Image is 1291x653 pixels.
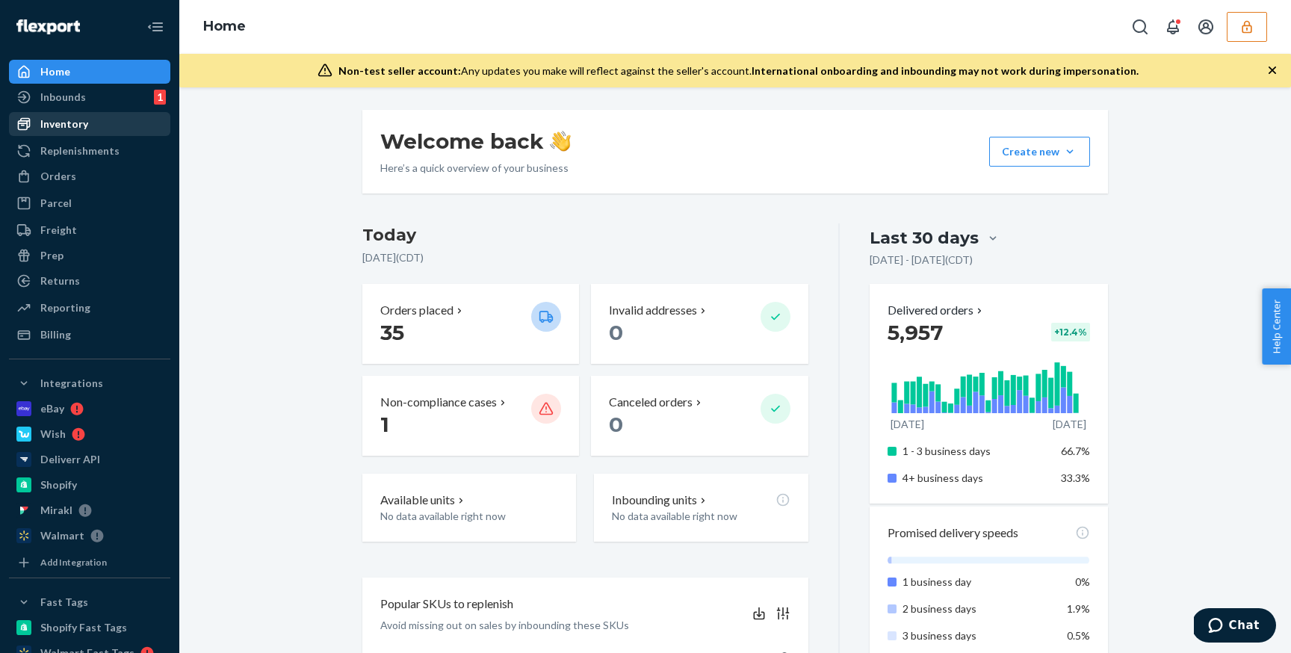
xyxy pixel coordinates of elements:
[1051,323,1090,341] div: + 12.4 %
[40,90,86,105] div: Inbounds
[609,302,697,319] p: Invalid addresses
[40,556,107,569] div: Add Integration
[191,5,258,49] ol: breadcrumbs
[362,474,576,542] button: Available unitsNo data available right now
[752,64,1139,77] span: International onboarding and inbounding may not work during impersonation.
[338,64,1139,78] div: Any updates you make will reflect against the seller's account.
[40,595,88,610] div: Fast Tags
[594,474,808,542] button: Inbounding unitsNo data available right now
[1053,417,1086,432] p: [DATE]
[891,417,924,432] p: [DATE]
[40,273,80,288] div: Returns
[9,269,170,293] a: Returns
[40,327,71,342] div: Billing
[380,161,571,176] p: Here’s a quick overview of your business
[9,323,170,347] a: Billing
[9,473,170,497] a: Shopify
[903,628,1050,643] p: 3 business days
[203,18,246,34] a: Home
[380,320,404,345] span: 35
[9,139,170,163] a: Replenishments
[40,196,72,211] div: Parcel
[380,509,558,524] p: No data available right now
[9,191,170,215] a: Parcel
[1125,12,1155,42] button: Open Search Box
[9,422,170,446] a: Wish
[9,554,170,572] a: Add Integration
[591,284,808,364] button: Invalid addresses 0
[40,169,76,184] div: Orders
[9,218,170,242] a: Freight
[40,143,120,158] div: Replenishments
[140,12,170,42] button: Close Navigation
[40,376,103,391] div: Integrations
[1061,445,1090,457] span: 66.7%
[380,394,497,411] p: Non-compliance cases
[9,164,170,188] a: Orders
[380,595,513,613] p: Popular SKUs to replenish
[1191,12,1221,42] button: Open account menu
[380,302,453,319] p: Orders placed
[870,253,973,267] p: [DATE] - [DATE] ( CDT )
[40,503,72,518] div: Mirakl
[9,590,170,614] button: Fast Tags
[888,524,1018,542] p: Promised delivery speeds
[9,60,170,84] a: Home
[154,90,166,105] div: 1
[9,371,170,395] button: Integrations
[362,284,579,364] button: Orders placed 35
[1075,575,1090,588] span: 0%
[612,492,697,509] p: Inbounding units
[40,401,64,416] div: eBay
[1067,629,1090,642] span: 0.5%
[9,296,170,320] a: Reporting
[550,131,571,152] img: hand-wave emoji
[609,320,623,345] span: 0
[903,471,1050,486] p: 4+ business days
[888,320,943,345] span: 5,957
[380,412,389,437] span: 1
[609,394,693,411] p: Canceled orders
[338,64,461,77] span: Non-test seller account:
[40,452,100,467] div: Deliverr API
[1158,12,1188,42] button: Open notifications
[40,528,84,543] div: Walmart
[380,492,455,509] p: Available units
[40,620,127,635] div: Shopify Fast Tags
[1194,608,1276,646] iframe: Opens a widget where you can chat to one of our agents
[9,397,170,421] a: eBay
[1262,288,1291,365] button: Help Center
[9,498,170,522] a: Mirakl
[989,137,1090,167] button: Create new
[16,19,80,34] img: Flexport logo
[40,477,77,492] div: Shopify
[362,223,808,247] h3: Today
[888,302,985,319] button: Delivered orders
[9,524,170,548] a: Walmart
[9,448,170,471] a: Deliverr API
[9,244,170,267] a: Prep
[9,616,170,640] a: Shopify Fast Tags
[591,376,808,456] button: Canceled orders 0
[9,112,170,136] a: Inventory
[362,250,808,265] p: [DATE] ( CDT )
[903,444,1050,459] p: 1 - 3 business days
[380,618,629,633] p: Avoid missing out on sales by inbounding these SKUs
[40,248,64,263] div: Prep
[1061,471,1090,484] span: 33.3%
[40,427,66,442] div: Wish
[40,300,90,315] div: Reporting
[903,575,1050,589] p: 1 business day
[40,117,88,131] div: Inventory
[380,128,571,155] h1: Welcome back
[870,226,979,250] div: Last 30 days
[609,412,623,437] span: 0
[40,223,77,238] div: Freight
[612,509,790,524] p: No data available right now
[40,64,70,79] div: Home
[903,601,1050,616] p: 2 business days
[9,85,170,109] a: Inbounds1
